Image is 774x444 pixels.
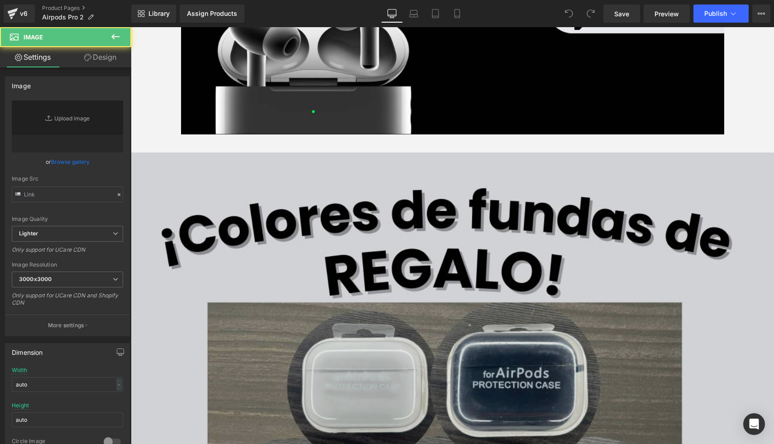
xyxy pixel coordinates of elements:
button: More [752,5,770,23]
input: Link [12,186,123,202]
button: Publish [693,5,749,23]
div: Assign Products [187,10,237,17]
span: Preview [655,9,679,19]
a: Preview [644,5,690,23]
div: - [116,378,122,391]
button: More settings [5,315,129,336]
p: More settings [48,321,84,329]
a: Mobile [446,5,468,23]
div: v6 [18,8,29,19]
span: Save [614,9,629,19]
a: New Library [131,5,176,23]
input: auto [12,377,123,392]
div: Open Intercom Messenger [743,413,765,435]
div: Height [12,402,29,409]
div: Image Resolution [12,262,123,268]
b: Lighter [19,230,38,237]
div: Image [12,77,31,90]
div: Width [12,367,27,373]
b: 3000x3000 [19,276,52,282]
div: or [12,157,123,167]
input: auto [12,412,123,427]
span: Image [24,33,43,41]
div: Image Src [12,176,123,182]
button: Redo [582,5,600,23]
div: Only support for UCare CDN and Shopify CDN [12,292,123,312]
a: v6 [4,5,35,23]
a: Desktop [381,5,403,23]
a: Product Pages [42,5,131,12]
a: Tablet [425,5,446,23]
span: Library [148,10,170,18]
a: Browse gallery [51,154,90,170]
div: Dimension [12,344,43,356]
a: Laptop [403,5,425,23]
button: Undo [560,5,578,23]
span: Airpods Pro 2 [42,14,84,21]
a: Design [67,47,133,67]
div: Only support for UCare CDN [12,246,123,259]
span: Publish [704,10,727,17]
div: Image Quality [12,216,123,222]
